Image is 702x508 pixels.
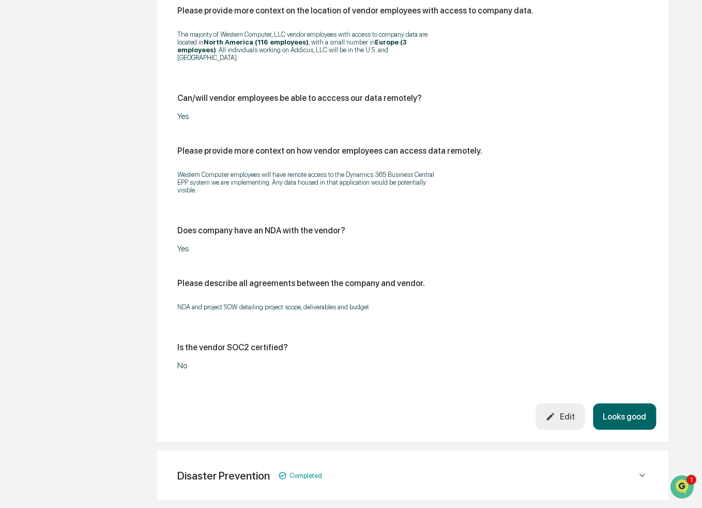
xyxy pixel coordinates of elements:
[32,168,84,176] span: [PERSON_NAME]
[177,342,288,352] div: Is the vendor SOC2 certified?
[71,207,132,226] a: 🗄️Attestations
[177,303,436,311] p: NDA and project SOW detailing project scope, deliverables and budget
[10,158,27,175] img: Jack Rasmussen
[73,256,125,264] a: Powered byPylon
[10,232,19,240] div: 🔎
[669,474,697,502] iframe: Open customer support
[177,111,436,121] div: Yes
[10,114,69,123] div: Past conversations
[177,93,422,103] div: Can/will vendor employees be able to acccess our data remotely?
[177,361,436,370] div: No
[10,212,19,220] div: 🖐️
[21,211,67,221] span: Preclearance
[27,47,171,57] input: Clear
[21,141,29,149] img: 1746055101610-c473b297-6a78-478c-a979-82029cc54cd1
[85,211,128,221] span: Attestations
[177,469,270,482] div: Disaster Prevention
[289,472,322,480] span: Completed
[21,169,29,177] img: 1746055101610-c473b297-6a78-478c-a979-82029cc54cd1
[21,231,65,241] span: Data Lookup
[204,38,309,46] strong: North America (116 employees)
[177,226,345,235] div: Does company have an NDA with the vendor?
[177,278,425,288] div: Please describe all agreements between the company and vendor.
[6,207,71,226] a: 🖐️Preclearance
[177,244,436,253] div: Yes
[47,89,142,97] div: We're available if you need us!
[177,38,406,54] strong: Europe (3 employees)
[86,140,89,148] span: •
[160,112,188,125] button: See all
[10,21,188,38] p: How can we help?
[47,79,170,89] div: Start new chat
[6,227,69,245] a: 🔎Data Lookup
[75,212,83,220] div: 🗄️
[169,463,656,488] div: Disaster PreventionCompleted
[103,256,125,264] span: Pylon
[177,171,436,194] p: Western Computer employees will have remote access to the Dynamics 365 Business Central EPP syste...
[86,168,89,176] span: •
[32,140,84,148] span: [PERSON_NAME]
[91,140,113,148] span: [DATE]
[536,404,585,430] button: Edit
[10,79,29,97] img: 1746055101610-c473b297-6a78-478c-a979-82029cc54cd1
[22,79,40,97] img: 8933085812038_c878075ebb4cc5468115_72.jpg
[177,31,436,62] p: The majority of Western Computer, LLC vendor employees with access to company data are located in...
[10,130,27,147] img: Jack Rasmussen
[177,146,482,156] div: Please provide more context on how vendor employees can access data remotely.
[176,82,188,94] button: Start new chat
[593,404,656,430] button: Looks good
[91,168,113,176] span: [DATE]
[545,412,574,422] div: Edit
[177,6,533,16] div: Please provide more context on the location of vendor employees with access to company data.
